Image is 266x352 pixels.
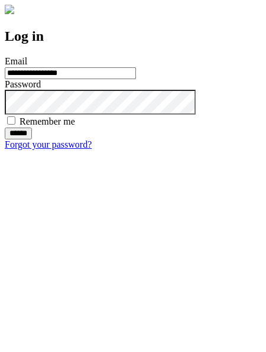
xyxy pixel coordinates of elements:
img: logo-4e3dc11c47720685a147b03b5a06dd966a58ff35d612b21f08c02c0306f2b779.png [5,5,14,14]
label: Email [5,56,27,66]
a: Forgot your password? [5,139,92,149]
h2: Log in [5,28,261,44]
label: Password [5,79,41,89]
label: Remember me [20,116,75,126]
